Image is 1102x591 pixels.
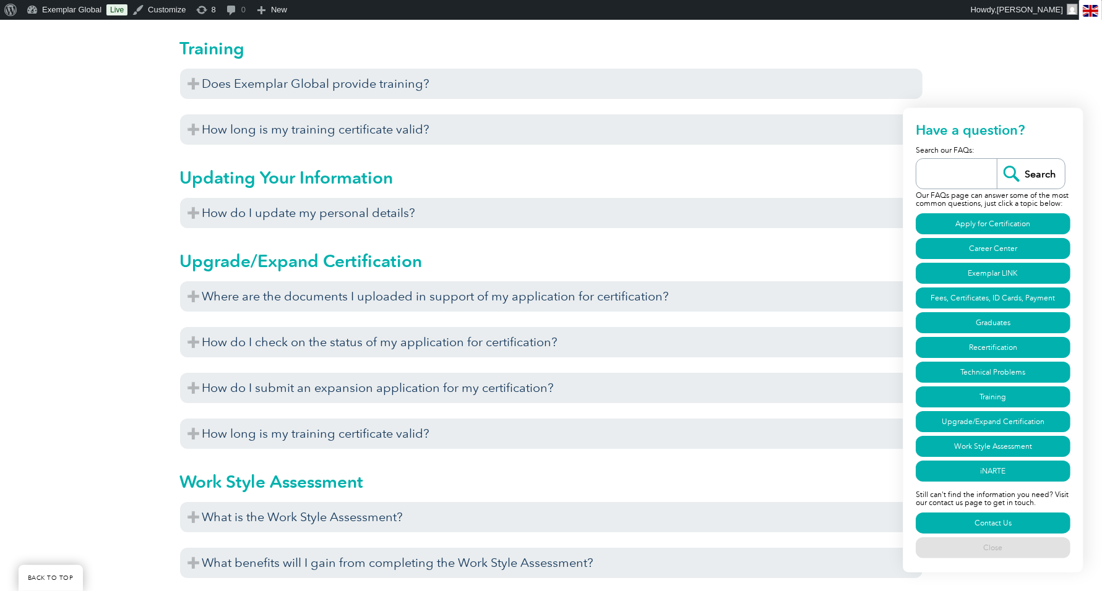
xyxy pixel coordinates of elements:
[180,198,923,228] h3: How do I update my personal details?
[1083,5,1098,17] img: en
[180,114,923,145] h3: How long is my training certificate valid?
[916,213,1070,234] a: Apply for Certification
[180,327,923,357] h3: How do I check on the status of my application for certification?
[916,287,1070,308] a: Fees, Certificates, ID Cards, Payment
[916,144,1070,158] p: Search our FAQs:
[180,419,923,449] h3: How long is my training certificate valid?
[180,69,923,99] h3: Does Exemplar Global provide training?
[19,565,83,591] a: BACK TO TOP
[180,373,923,403] h3: How do I submit an expansion application for my certification?
[916,386,1070,407] a: Training
[916,512,1070,534] a: Contact Us
[997,159,1065,189] input: Search
[916,362,1070,383] a: Technical Problems
[180,168,923,187] h2: Updating Your Information
[180,251,923,271] h2: Upgrade/Expand Certification
[180,548,923,578] h3: What benefits will I gain from completing the Work Style Assessment?
[916,312,1070,333] a: Graduates
[916,436,1070,457] a: Work Style Assessment
[106,4,127,15] a: Live
[180,502,923,532] h3: What is the Work Style Assessment?
[916,337,1070,358] a: Recertification
[916,238,1070,259] a: Career Center
[180,38,923,58] h2: Training
[997,5,1063,14] span: [PERSON_NAME]
[916,121,1070,144] h2: Have a question?
[916,537,1070,558] a: Close
[916,483,1070,511] p: Still can't find the information you need? Visit our contact us page to get in touch.
[180,472,923,491] h2: Work Style Assessment
[916,461,1070,482] a: iNARTE
[916,189,1070,211] p: Our FAQs page can answer some of the most common questions, just click a topic below:
[180,281,923,312] h3: Where are the documents I uploaded in support of my application for certification?
[916,411,1070,432] a: Upgrade/Expand Certification
[916,263,1070,284] a: Exemplar LINK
